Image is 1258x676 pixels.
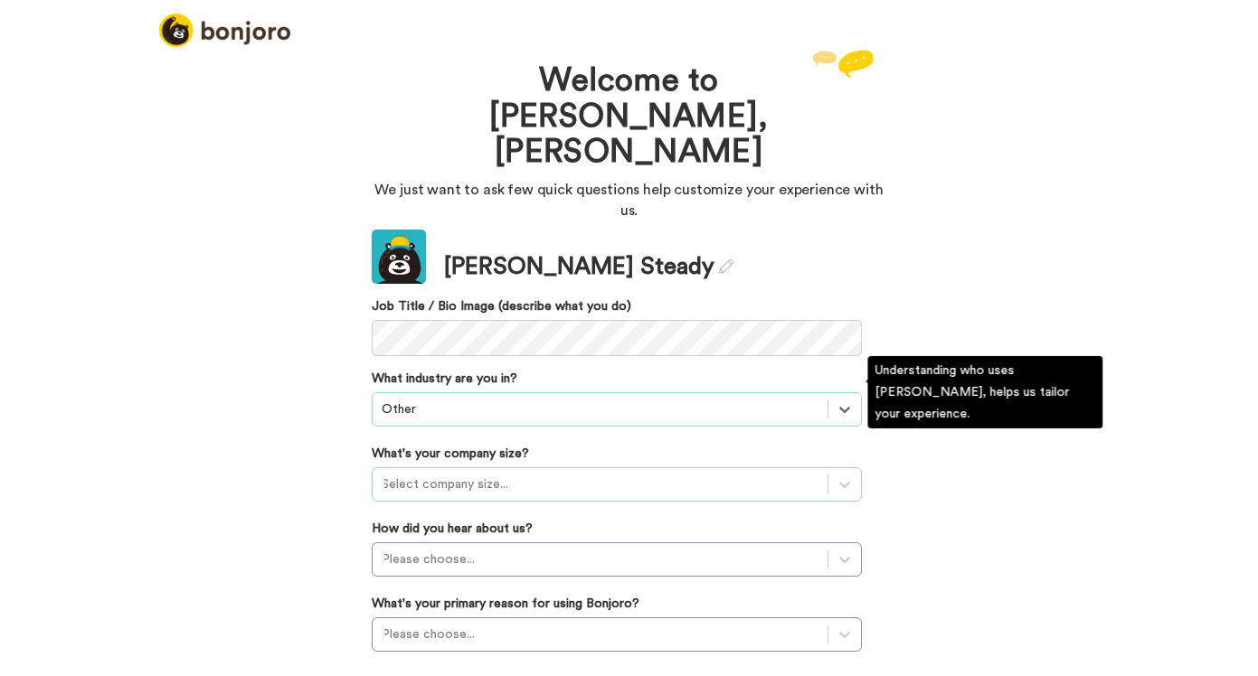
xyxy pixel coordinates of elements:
h1: Welcome to [PERSON_NAME], [PERSON_NAME] [426,63,833,171]
label: Job Title / Bio Image (describe what you do) [372,297,862,315]
img: reply.svg [812,50,874,78]
div: [PERSON_NAME] Steady [444,250,733,284]
label: What industry are you in? [372,370,517,388]
div: Understanding who uses [PERSON_NAME], helps us tailor your experience. [868,356,1103,428]
label: What's your company size? [372,445,529,463]
img: logo_full.png [159,14,290,47]
p: We just want to ask few quick questions help customize your experience with us. [372,180,887,221]
label: How did you hear about us? [372,520,533,538]
label: What's your primary reason for using Bonjoro? [372,595,639,613]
